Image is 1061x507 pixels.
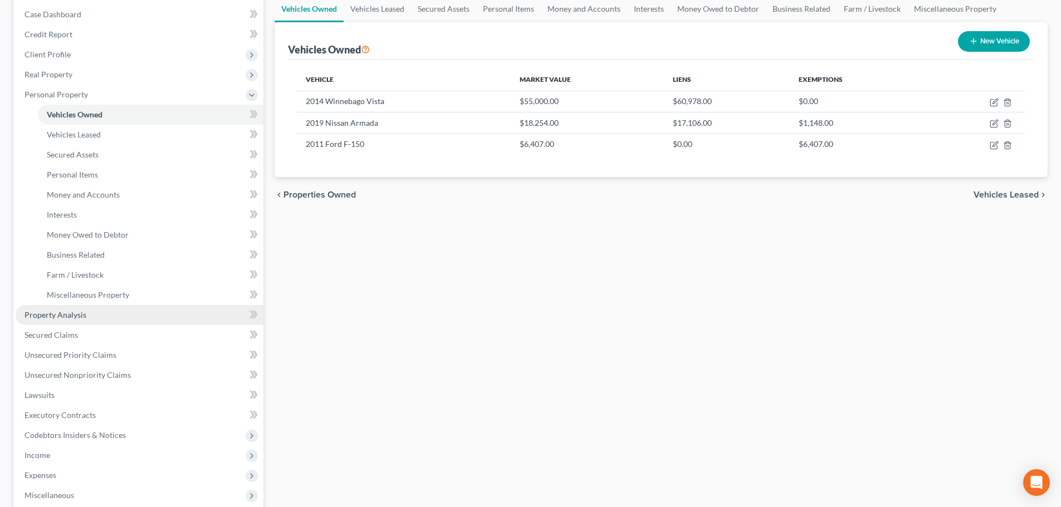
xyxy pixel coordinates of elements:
span: Secured Assets [47,150,99,159]
td: $17,106.00 [664,112,790,134]
td: $0.00 [664,134,790,155]
a: Miscellaneous Property [38,285,263,305]
td: $60,978.00 [664,91,790,112]
a: Business Related [38,245,263,265]
span: Case Dashboard [25,9,81,19]
span: Money and Accounts [47,190,120,199]
span: Business Related [47,250,105,259]
td: 2011 Ford F-150 [297,134,510,155]
span: Unsecured Priority Claims [25,350,116,360]
span: Credit Report [25,29,72,39]
td: $18,254.00 [511,112,664,134]
span: Miscellaneous [25,490,74,500]
span: Vehicles Leased [974,190,1039,199]
span: Lawsuits [25,390,55,400]
a: Vehicles Leased [38,125,263,145]
span: Miscellaneous Property [47,290,129,299]
span: Unsecured Nonpriority Claims [25,370,131,380]
i: chevron_left [275,190,283,199]
td: $6,407.00 [790,134,927,155]
span: Secured Claims [25,330,78,339]
th: Vehicle [297,68,510,91]
a: Farm / Livestock [38,265,263,285]
span: Interests [47,210,77,219]
a: Credit Report [16,24,263,45]
td: $55,000.00 [511,91,664,112]
a: Interests [38,205,263,225]
a: Unsecured Nonpriority Claims [16,365,263,385]
span: Vehicles Owned [47,110,102,119]
a: Money Owed to Debtor [38,225,263,245]
span: Codebtors Insiders & Notices [25,430,126,440]
div: Open Intercom Messenger [1023,469,1050,496]
span: Income [25,450,50,460]
button: chevron_left Properties Owned [275,190,356,199]
a: Case Dashboard [16,4,263,24]
span: Executory Contracts [25,410,96,420]
button: Vehicles Leased chevron_right [974,190,1048,199]
span: Personal Property [25,90,88,99]
a: Executory Contracts [16,405,263,425]
a: Secured Claims [16,325,263,345]
button: New Vehicle [958,31,1030,52]
td: 2014 Winnebago Vista [297,91,510,112]
i: chevron_right [1039,190,1048,199]
th: Exemptions [790,68,927,91]
a: Vehicles Owned [38,105,263,125]
span: Money Owed to Debtor [47,230,129,239]
span: Expenses [25,470,56,480]
span: Client Profile [25,50,71,59]
a: Money and Accounts [38,185,263,205]
td: $1,148.00 [790,112,927,134]
th: Market Value [511,68,664,91]
a: Lawsuits [16,385,263,405]
a: Property Analysis [16,305,263,325]
td: 2019 Nissan Armada [297,112,510,134]
a: Unsecured Priority Claims [16,345,263,365]
span: Farm / Livestock [47,270,104,279]
a: Secured Assets [38,145,263,165]
span: Real Property [25,70,72,79]
a: Personal Items [38,165,263,185]
span: Personal Items [47,170,98,179]
div: Vehicles Owned [288,43,370,56]
td: $0.00 [790,91,927,112]
span: Properties Owned [283,190,356,199]
span: Property Analysis [25,310,86,319]
span: Vehicles Leased [47,130,101,139]
td: $6,407.00 [511,134,664,155]
th: Liens [664,68,790,91]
